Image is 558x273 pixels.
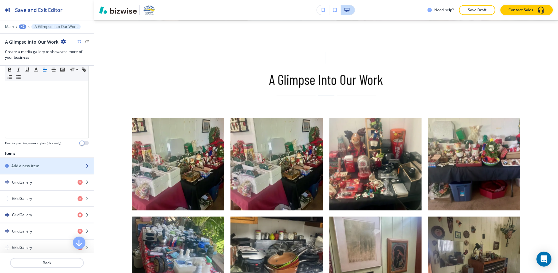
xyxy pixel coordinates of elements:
h4: GridGallery [12,179,32,185]
p: A Glimpse Into Our Work [35,24,78,29]
h4: Enable pasting more styles (dev only) [5,141,61,146]
h3: Create a media gallery to showcase more of your business [5,49,89,60]
img: Your Logo [143,5,156,15]
h2: Save and Exit Editor [15,6,62,14]
h2: Items [5,151,15,156]
button: Back [10,258,84,268]
h4: GridGallery [12,228,32,234]
button: +2 [19,24,26,29]
button: A Glimpse Into Our Work [31,24,81,29]
h2: Add a new item [11,163,39,169]
img: Drag [5,180,9,185]
img: Drag [5,245,9,250]
p: Back [11,260,83,266]
button: Save Draft [459,5,496,15]
p: Contact Sales [509,7,534,13]
h4: GridGallery [12,196,32,201]
button: Contact Sales [501,5,553,15]
img: Drag [5,229,9,233]
h4: GridGallery [12,245,32,250]
img: Bizwise Logo [99,6,137,14]
h2: A Glimpse Into Our Work [5,39,58,45]
img: Drag [5,196,9,201]
h4: GridGallery [12,212,32,218]
h3: A Glimpse Into Our Work [269,71,383,88]
div: Open Intercom Messenger [537,252,552,267]
h3: Need help? [435,7,454,13]
button: Main [5,24,14,29]
p: Save Draft [467,7,487,13]
img: Drag [5,213,9,217]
